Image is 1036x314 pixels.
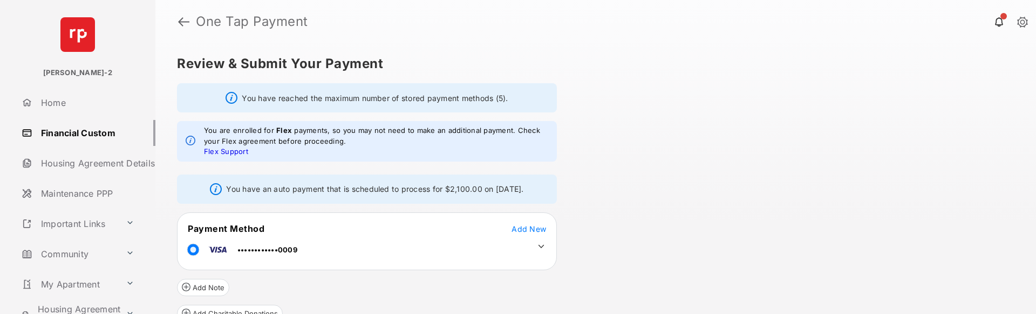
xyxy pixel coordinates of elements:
a: Financial Custom [17,120,155,146]
strong: Flex [276,126,292,135]
button: Add New [512,223,546,234]
div: You have an auto payment that is scheduled to process for $2,100.00 on [DATE]. [177,175,557,204]
button: Add Note [177,279,229,296]
a: Maintenance PPP [17,181,155,206]
em: You are enrolled for payments, so you may not need to make an additional payment. Check your Flex... [204,125,548,157]
span: Add New [512,224,546,233]
a: Home [17,90,155,116]
img: svg+xml;base64,PHN2ZyB4bWxucz0iaHR0cDovL3d3dy53My5vcmcvMjAwMC9zdmciIHdpZHRoPSI2NCIgaGVpZ2h0PSI2NC... [60,17,95,52]
div: You have reached the maximum number of stored payment methods (5). [177,83,557,112]
span: ••••••••••••0009 [237,245,297,254]
p: [PERSON_NAME]-2 [43,68,112,78]
span: Payment Method [188,223,264,234]
strong: One Tap Payment [196,15,308,28]
a: Housing Agreement Details [17,150,155,176]
a: Flex Support [204,147,248,156]
a: Community [17,241,121,267]
a: Important Links [17,211,121,237]
h5: Review & Submit Your Payment [177,57,1006,70]
a: My Apartment [17,271,121,297]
